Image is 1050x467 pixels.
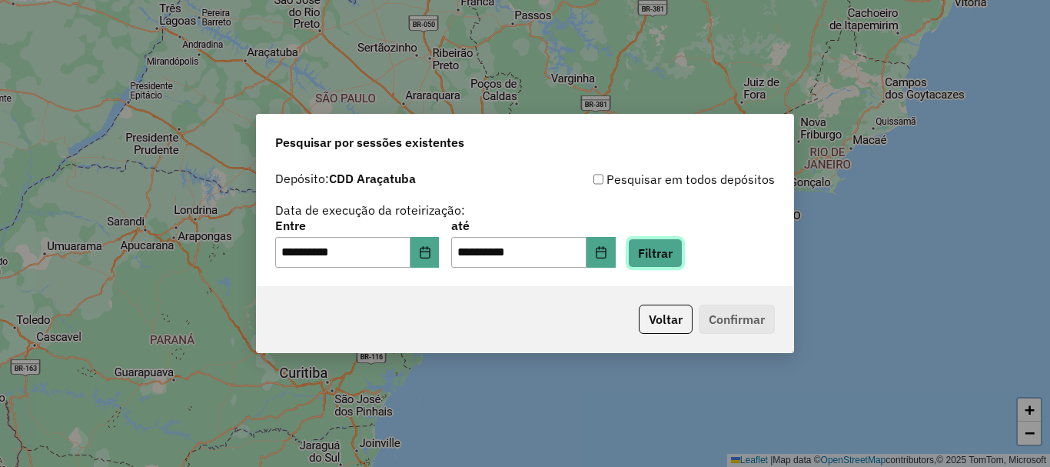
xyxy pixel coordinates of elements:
[525,170,775,188] div: Pesquisar em todos depósitos
[275,169,416,188] label: Depósito:
[275,216,439,235] label: Entre
[628,239,683,268] button: Filtrar
[410,237,440,268] button: Choose Date
[275,201,465,219] label: Data de execução da roteirização:
[275,133,464,152] span: Pesquisar por sessões existentes
[586,237,616,268] button: Choose Date
[639,305,693,334] button: Voltar
[329,171,416,186] strong: CDD Araçatuba
[451,216,615,235] label: até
